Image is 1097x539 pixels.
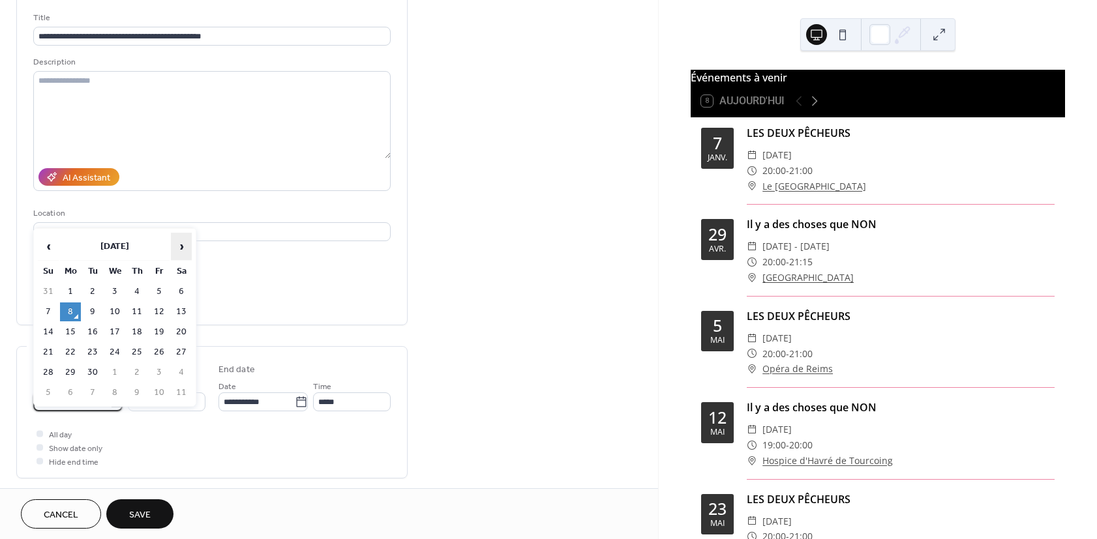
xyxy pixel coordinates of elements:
[171,343,192,362] td: 27
[104,323,125,342] td: 17
[129,508,151,522] span: Save
[171,262,192,281] th: Sa
[127,323,147,342] td: 18
[762,179,866,194] a: Le [GEOGRAPHIC_DATA]
[38,282,59,301] td: 31
[710,428,725,437] div: mai
[60,343,81,362] td: 22
[127,262,147,281] th: Th
[713,135,722,151] div: 7
[127,343,147,362] td: 25
[708,226,727,242] div: 29
[747,254,757,270] div: ​
[313,380,331,394] span: Time
[708,409,727,426] div: 12
[747,514,757,529] div: ​
[82,282,103,301] td: 2
[171,323,192,342] td: 20
[60,302,81,321] td: 8
[218,363,255,377] div: End date
[49,442,102,456] span: Show date only
[60,323,81,342] td: 15
[82,343,103,362] td: 23
[747,453,757,469] div: ​
[747,422,757,437] div: ​
[789,437,813,453] span: 20:00
[38,168,119,186] button: AI Assistant
[106,499,173,529] button: Save
[747,270,757,285] div: ​
[789,163,813,179] span: 21:00
[762,270,854,285] a: [GEOGRAPHIC_DATA]
[38,383,59,402] td: 5
[171,383,192,402] td: 11
[149,383,170,402] td: 10
[171,302,192,321] td: 13
[762,437,786,453] span: 19:00
[33,11,388,25] div: Title
[82,262,103,281] th: Tu
[60,262,81,281] th: Mo
[149,363,170,382] td: 3
[713,317,722,334] div: 5
[82,363,103,382] td: 30
[171,282,192,301] td: 6
[21,499,101,529] button: Cancel
[709,245,726,254] div: avr.
[762,346,786,362] span: 20:00
[747,330,757,346] div: ​
[747,216,1055,232] div: Il y a des choses que NON
[786,163,789,179] span: -
[82,383,103,402] td: 7
[710,336,725,345] div: mai
[104,383,125,402] td: 8
[127,363,147,382] td: 2
[762,453,893,469] a: Hospice d'Havré de Tourcoing
[762,163,786,179] span: 20:00
[747,125,1055,141] div: LES DEUX PÊCHEURS
[38,233,58,259] span: ‹
[127,383,147,402] td: 9
[38,323,59,342] td: 14
[104,363,125,382] td: 1
[149,343,170,362] td: 26
[789,254,813,270] span: 21:15
[63,171,110,185] div: AI Assistant
[127,282,147,301] td: 4
[60,363,81,382] td: 29
[60,233,170,261] th: [DATE]
[786,254,789,270] span: -
[49,456,98,469] span: Hide end time
[747,400,1055,415] div: Il y a des choses que NON
[149,323,170,342] td: 19
[747,361,757,377] div: ​
[747,179,757,194] div: ​
[38,262,59,281] th: Su
[762,361,833,377] a: Opéra de Reims
[762,239,830,254] span: [DATE] - [DATE]
[786,437,789,453] span: -
[104,302,125,321] td: 10
[33,207,388,220] div: Location
[789,346,813,362] span: 21:00
[60,282,81,301] td: 1
[104,262,125,281] th: We
[104,282,125,301] td: 3
[762,147,792,163] span: [DATE]
[747,163,757,179] div: ​
[218,380,236,394] span: Date
[171,363,192,382] td: 4
[747,346,757,362] div: ​
[38,363,59,382] td: 28
[762,330,792,346] span: [DATE]
[747,491,1055,507] div: LES DEUX PÊCHEURS
[44,508,78,522] span: Cancel
[747,437,757,453] div: ​
[747,239,757,254] div: ​
[38,302,59,321] td: 7
[747,147,757,163] div: ​
[127,302,147,321] td: 11
[104,343,125,362] td: 24
[691,70,1065,85] div: Événements à venir
[762,254,786,270] span: 20:00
